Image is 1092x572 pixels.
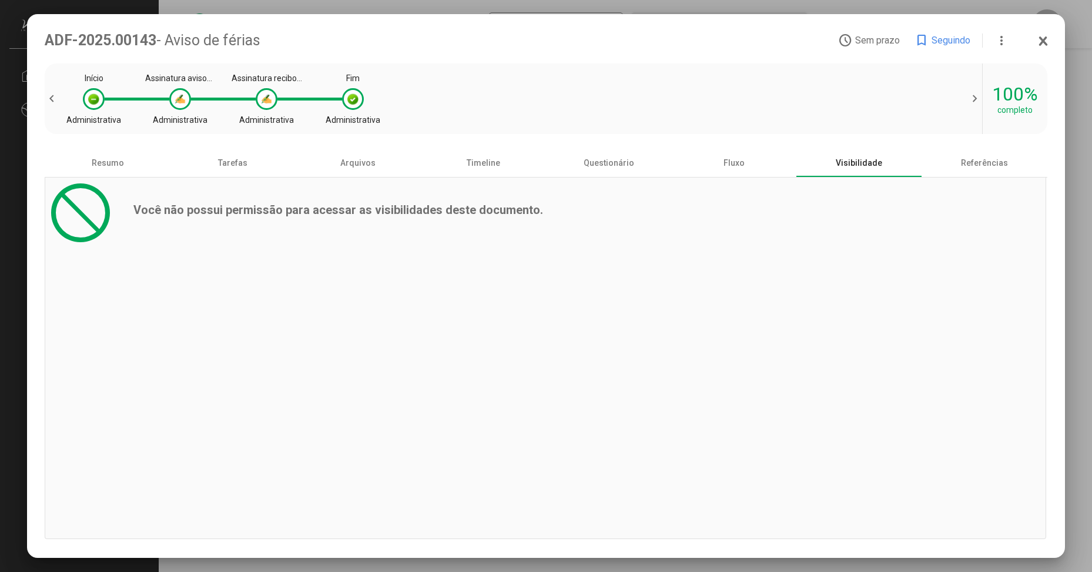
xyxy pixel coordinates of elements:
div: Resumo [45,149,170,177]
div: completo [997,105,1033,115]
mat-icon: more_vert [994,34,1009,48]
div: Visibilidade [796,149,922,177]
div: Fim [346,73,360,83]
span: - Aviso de férias [156,32,260,49]
div: Arquivos [296,149,421,177]
span: Sem prazo [855,35,900,46]
mat-icon: bookmark [915,34,929,48]
span: Seguindo [932,35,970,46]
div: Início [85,73,103,83]
span: chevron_left [45,92,62,106]
div: Assinatura aviso de férias [145,73,216,83]
span: chevron_right [964,92,982,106]
div: Referências [922,149,1047,177]
div: Assinatura recibo de férias [232,73,302,83]
div: Administrativa [239,115,294,125]
div: ADF-2025.00143 [45,32,838,49]
div: Administrativa [66,115,121,125]
div: Tarefas [170,149,296,177]
div: 100% [992,83,1038,105]
span: Você não possui permissão para acessar as visibilidades deste documento. [133,203,543,217]
mat-icon: access_time [838,34,852,48]
div: Administrativa [153,115,207,125]
div: Fluxo [671,149,796,177]
div: Timeline [421,149,546,177]
div: Questionário [546,149,671,177]
div: Administrativa [326,115,380,125]
mat-icon: block [45,178,116,248]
